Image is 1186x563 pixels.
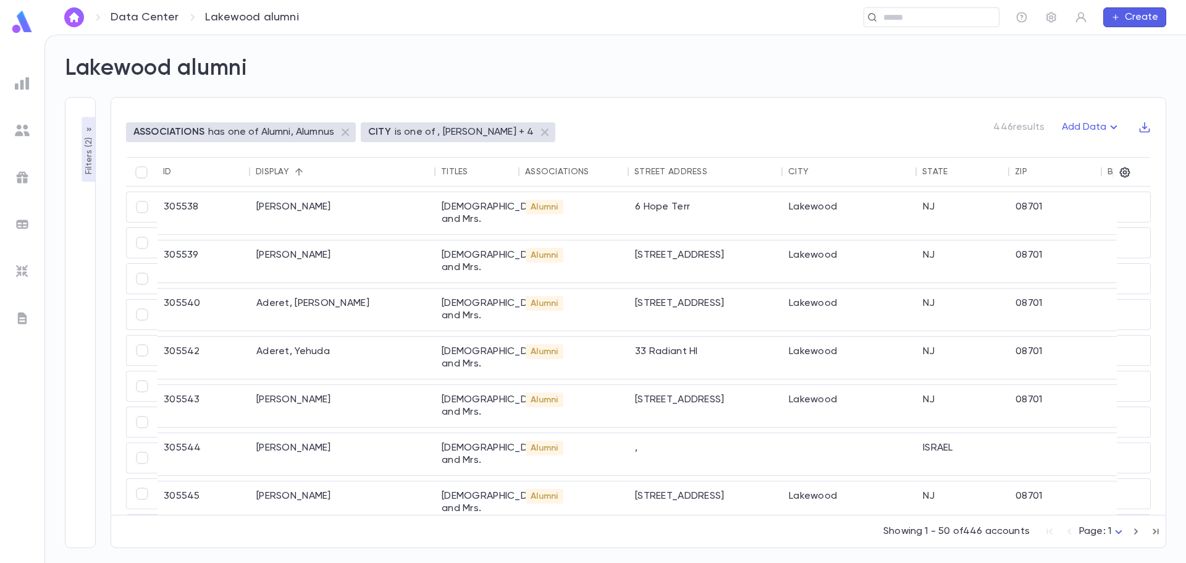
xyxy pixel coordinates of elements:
div: 08701 [1009,240,1102,282]
div: 305542 [158,337,250,379]
p: CITY [368,126,391,138]
div: NJ [917,337,1009,379]
div: 08701 [1009,337,1102,379]
span: Alumni [526,250,563,260]
div: ID [163,167,172,177]
div: [STREET_ADDRESS] [629,481,783,523]
div: 08701 [1009,289,1102,331]
div: NJ [917,240,1009,282]
img: campaigns_grey.99e729a5f7ee94e3726e6486bddda8f1.svg [15,170,30,185]
a: Data Center [111,11,179,24]
div: [DEMOGRAPHIC_DATA] and Mrs. [435,433,519,475]
div: [STREET_ADDRESS] [629,289,783,331]
h2: Lakewood alumni [65,55,248,82]
img: batches_grey.339ca447c9d9533ef1741baa751efc33.svg [15,217,30,232]
div: Street Address [634,167,707,177]
p: 446 results [993,121,1045,133]
div: Page: 1 [1079,522,1126,541]
button: Sort [172,162,191,182]
div: [DEMOGRAPHIC_DATA] and Mrs. [435,192,519,234]
img: logo [10,10,35,34]
div: 08701 [1009,192,1102,234]
div: 305543 [158,385,250,427]
div: Lakewood [783,481,917,523]
img: imports_grey.530a8a0e642e233f2baf0ef88e8c9fcb.svg [15,264,30,279]
div: 08701 [1009,385,1102,427]
div: [DEMOGRAPHIC_DATA] and Mrs. [435,481,519,523]
button: Create [1103,7,1166,27]
div: State [922,167,948,177]
button: Filters (2) [82,117,96,182]
div: [PERSON_NAME] [250,433,435,475]
div: Associations [525,167,589,177]
div: Lakewood [783,385,917,427]
button: Sort [948,162,967,182]
span: Alumni [526,298,563,308]
div: NJ [917,289,1009,331]
div: [PERSON_NAME] [250,385,435,427]
div: Lakewood [783,240,917,282]
p: Showing 1 - 50 of 446 accounts [883,525,1030,538]
div: [DEMOGRAPHIC_DATA] and Mrs. [435,337,519,379]
button: Sort [809,162,828,182]
p: Filters ( 2 ) [83,135,95,175]
div: Titles [441,167,468,177]
img: home_white.a664292cf8c1dea59945f0da9f25487c.svg [67,12,82,22]
p: is one of , [PERSON_NAME] + 4 [395,126,534,138]
div: [PERSON_NAME] [250,240,435,282]
div: 305545 [158,481,250,523]
div: 305538 [158,192,250,234]
div: 33 Radiant Hl [629,337,783,379]
button: Sort [468,162,488,182]
div: Lakewood [783,289,917,331]
div: 305540 [158,289,250,331]
button: Sort [1027,162,1047,182]
p: has one of Alumni, Alumnus [208,126,334,138]
div: Aderet, Yehuda [250,337,435,379]
div: [DEMOGRAPHIC_DATA] and Mrs. [435,385,519,427]
div: Lakewood [783,192,917,234]
div: [DEMOGRAPHIC_DATA] and Mrs. [435,289,519,331]
div: 305539 [158,240,250,282]
div: Lakewood [783,337,917,379]
div: CITYis one of , [PERSON_NAME] + 4 [361,122,555,142]
div: [PERSON_NAME] [250,192,435,234]
div: [PERSON_NAME] [250,481,435,523]
div: [STREET_ADDRESS] [629,385,783,427]
div: [STREET_ADDRESS] [629,240,783,282]
div: ASSOCIATIONShas one of Alumni, Alumnus [126,122,356,142]
span: Page: 1 [1079,527,1111,536]
button: Add Data [1054,117,1129,137]
div: , [629,433,783,475]
div: Zip [1015,167,1027,177]
div: 08701 [1009,481,1102,523]
span: Alumni [526,491,563,501]
button: Sort [289,162,309,182]
span: Alumni [526,443,563,453]
div: [DEMOGRAPHIC_DATA] and Mrs. [435,240,519,282]
div: Display [256,167,289,177]
div: NJ [917,481,1009,523]
span: Alumni [526,395,563,405]
img: students_grey.60c7aba0da46da39d6d829b817ac14fc.svg [15,123,30,138]
img: letters_grey.7941b92b52307dd3b8a917253454ce1c.svg [15,311,30,326]
div: NJ [917,385,1009,427]
span: Alumni [526,202,563,212]
span: Alumni [526,347,563,357]
div: Aderet, [PERSON_NAME] [250,289,435,331]
div: City [788,167,809,177]
p: Lakewood alumni [205,11,299,24]
div: 6 Hope Terr [629,192,783,234]
p: ASSOCIATIONS [133,126,204,138]
div: NJ [917,192,1009,234]
button: Sort [707,162,727,182]
div: 305544 [158,433,250,475]
div: ISRAEL [917,433,1009,475]
img: reports_grey.c525e4749d1bce6a11f5fe2a8de1b229.svg [15,76,30,91]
